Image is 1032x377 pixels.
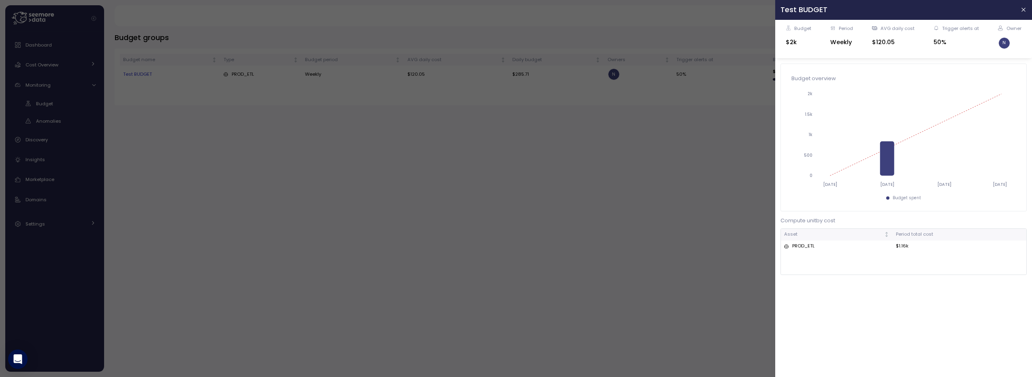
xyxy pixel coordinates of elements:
[8,349,28,369] div: Open Intercom Messenger
[896,231,1023,238] div: Period total cost
[794,25,811,32] div: Budget
[808,92,812,97] tspan: 2k
[1006,25,1021,32] div: Owner
[884,232,889,237] div: Not sorted
[934,38,979,47] div: 50%
[810,173,812,178] tspan: 0
[880,182,894,187] tspan: [DATE]
[881,25,915,32] div: AVG daily cost
[784,243,889,250] div: PROD_ETL
[993,182,1007,187] tspan: [DATE]
[786,38,811,47] div: $2k
[839,25,853,32] div: Period
[893,195,921,201] div: Budget spent
[804,153,812,158] tspan: 500
[791,75,836,83] p: Budget overview
[872,38,915,47] div: $120.05
[937,182,951,187] tspan: [DATE]
[780,6,1014,13] h2: Test BUDGET
[999,38,1010,49] span: N
[893,241,1026,252] td: $1.16k
[780,217,1027,225] p: Compute unit by cost
[942,25,979,32] div: Trigger alerts at
[784,231,883,238] div: Asset
[830,38,853,47] div: Weekly
[823,182,837,187] tspan: [DATE]
[781,229,893,241] th: AssetNot sorted
[805,112,812,117] tspan: 1.5k
[808,132,812,137] tspan: 1k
